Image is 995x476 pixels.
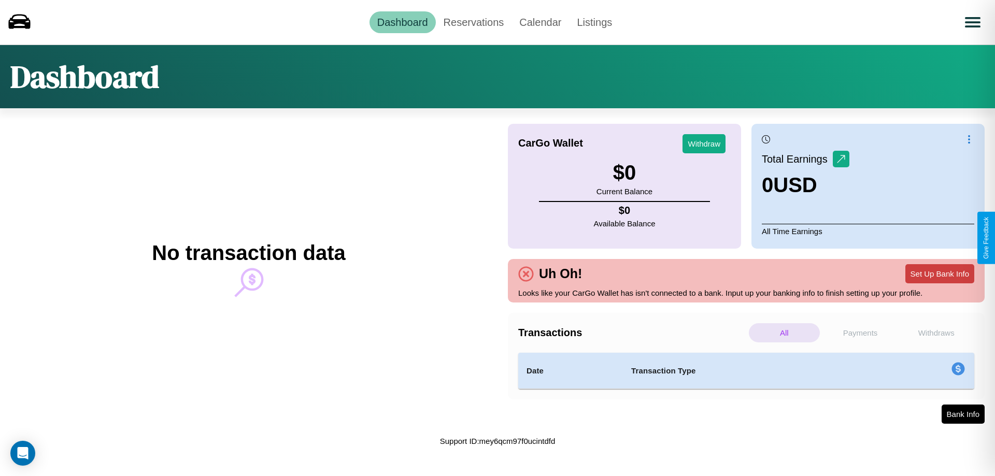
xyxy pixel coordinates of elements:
[534,266,587,281] h4: Uh Oh!
[152,241,345,265] h2: No transaction data
[983,217,990,259] div: Give Feedback
[762,224,974,238] p: All Time Earnings
[596,161,652,184] h3: $ 0
[958,8,987,37] button: Open menu
[436,11,512,33] a: Reservations
[594,205,656,217] h4: $ 0
[683,134,726,153] button: Withdraw
[762,174,849,197] h3: 0 USD
[518,353,974,389] table: simple table
[518,327,746,339] h4: Transactions
[749,323,820,342] p: All
[527,365,615,377] h4: Date
[762,150,833,168] p: Total Earnings
[942,405,985,424] button: Bank Info
[594,217,656,230] p: Available Balance
[518,137,583,149] h4: CarGo Wallet
[369,11,436,33] a: Dashboard
[905,264,974,283] button: Set Up Bank Info
[631,365,866,377] h4: Transaction Type
[10,441,35,466] div: Open Intercom Messenger
[569,11,620,33] a: Listings
[440,434,556,448] p: Support ID: mey6qcm97f0ucintdfd
[10,55,159,98] h1: Dashboard
[596,184,652,198] p: Current Balance
[825,323,896,342] p: Payments
[518,286,974,300] p: Looks like your CarGo Wallet has isn't connected to a bank. Input up your banking info to finish ...
[901,323,972,342] p: Withdraws
[511,11,569,33] a: Calendar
